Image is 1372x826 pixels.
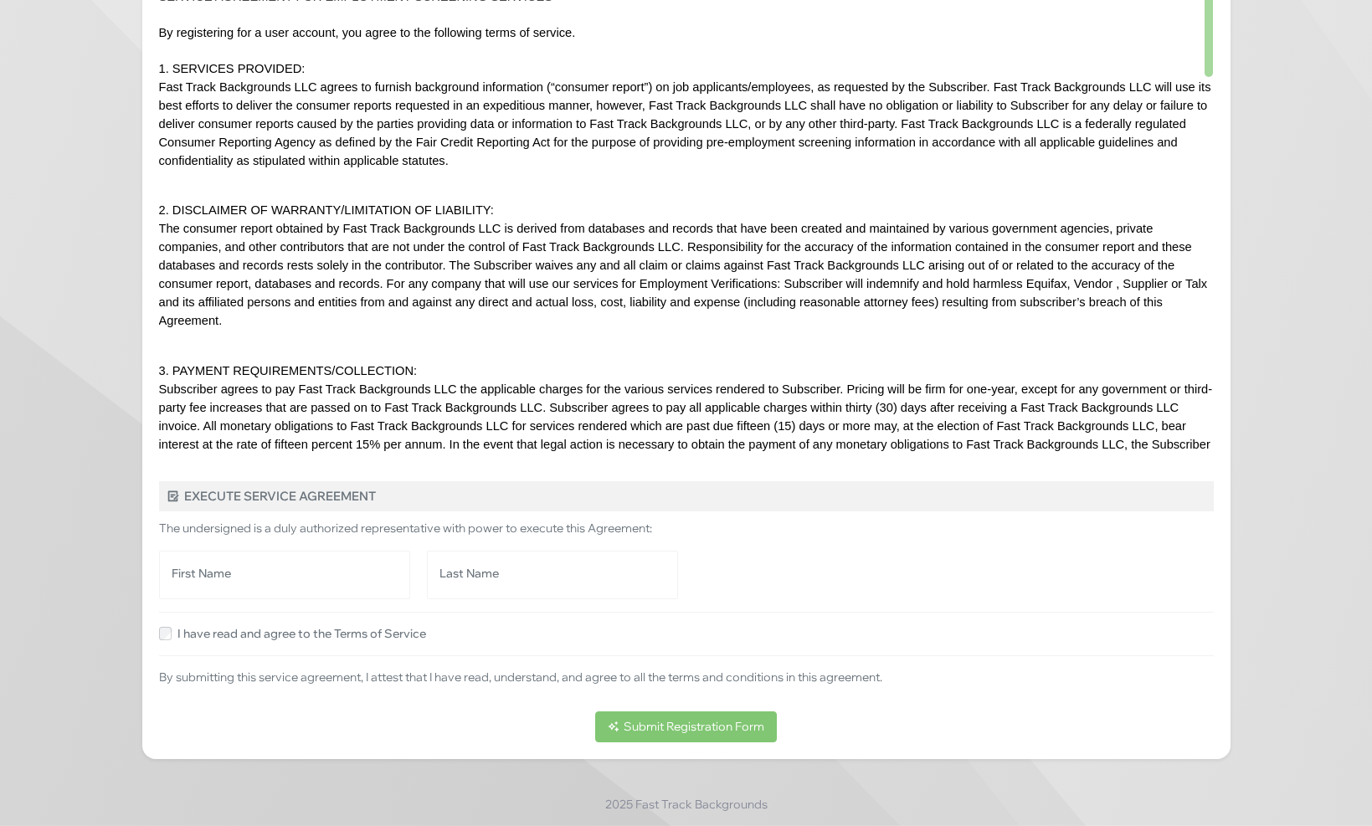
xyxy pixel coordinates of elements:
[177,625,426,643] label: I have read and agree to the Terms of Service
[159,62,306,75] span: 1. SERVICES PROVIDED:
[159,669,1214,686] p: By submitting this service agreement, I attest that I have read, understand, and agree to all the...
[159,520,1214,537] p: The undersigned is a duly authorized representative with power to execute this Agreement:
[159,80,1211,167] span: Fast Track Backgrounds LLC agrees to furnish background information (“consumer report”) on job ap...
[159,203,494,217] span: 2. DISCLAIMER OF WARRANTY/LIMITATION OF LIABILITY:
[159,222,1208,327] span: The consumer report obtained by Fast Track Backgrounds LLC is derived from databases and records ...
[159,481,1214,511] h5: Execute Service Agreement
[595,711,778,742] button: Submit Registration Form
[605,796,768,813] span: 2025 Fast Track Backgrounds
[159,26,576,39] span: By registering for a user account, you agree to the following terms of service.
[159,364,418,377] span: 3. PAYMENT REQUIREMENTS/COLLECTION:
[159,382,1213,469] span: Subscriber agrees to pay Fast Track Backgrounds LLC the applicable charges for the various servic...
